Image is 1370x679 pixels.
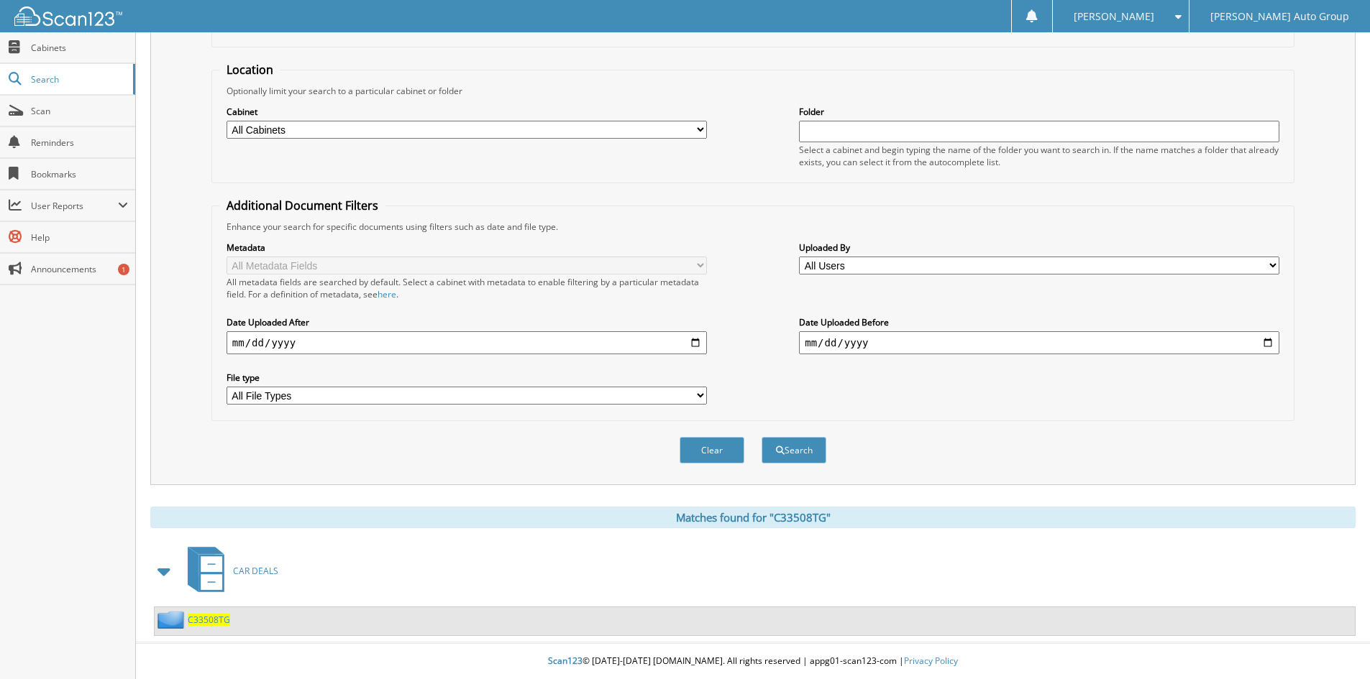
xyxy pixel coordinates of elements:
span: Help [31,231,128,244]
div: Matches found for "C33508TG" [150,507,1356,528]
div: All metadata fields are searched by default. Select a cabinet with metadata to enable filtering b... [227,276,707,300]
span: Bookmarks [31,168,128,180]
label: Date Uploaded Before [799,316,1279,328]
span: Cabinets [31,42,128,54]
span: Reminders [31,137,128,149]
span: Scan123 [548,655,583,667]
a: here [378,288,396,300]
span: [PERSON_NAME] [1074,12,1154,21]
span: Scan [31,105,128,117]
legend: Additional Document Filters [219,198,385,213]
span: [PERSON_NAME] Auto Group [1210,12,1349,21]
label: Cabinet [227,106,707,118]
label: Metadata [227,241,707,254]
label: Date Uploaded After [227,316,707,328]
span: Announcements [31,263,128,275]
label: Uploaded By [799,241,1279,254]
span: CAR DEALS [233,565,278,577]
div: Enhance your search for specific documents using filters such as date and file type. [219,221,1287,233]
button: Clear [680,437,744,463]
div: Optionally limit your search to a particular cabinet or folder [219,85,1287,97]
div: Select a cabinet and begin typing the name of the folder you want to search in. If the name match... [799,144,1279,168]
label: File type [227,371,707,384]
span: Search [31,73,126,86]
legend: Location [219,62,280,78]
a: C33508TG [188,614,230,626]
a: Privacy Policy [904,655,958,667]
img: folder2.png [157,611,188,629]
div: © [DATE]-[DATE] [DOMAIN_NAME]. All rights reserved | appg01-scan123-com | [136,644,1370,679]
a: CAR DEALS [179,542,278,599]
input: end [799,331,1279,354]
label: Folder [799,106,1279,118]
input: start [227,331,707,354]
img: scan123-logo-white.svg [14,6,122,26]
span: User Reports [31,200,118,212]
button: Search [762,437,826,463]
div: 1 [118,264,129,275]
